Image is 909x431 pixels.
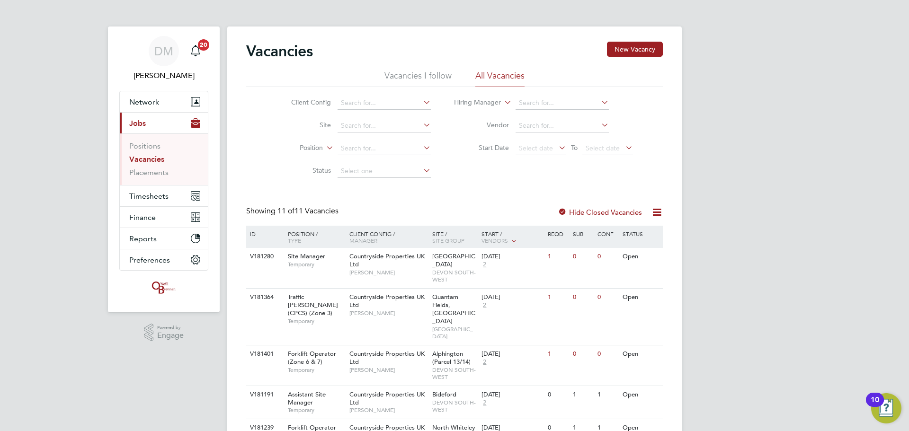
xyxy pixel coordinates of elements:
span: 2 [481,301,488,309]
div: [DATE] [481,391,543,399]
div: [DATE] [481,350,543,358]
span: Powered by [157,324,184,332]
label: Hiring Manager [446,98,501,107]
div: 0 [570,289,595,306]
button: Network [120,91,208,112]
a: DM[PERSON_NAME] [119,36,208,81]
label: Site [276,121,331,129]
span: [GEOGRAPHIC_DATA] [432,252,475,268]
span: Select date [586,144,620,152]
label: Start Date [454,143,509,152]
button: New Vacancy [607,42,663,57]
div: 0 [570,248,595,265]
div: V181364 [248,289,281,306]
a: 20 [186,36,205,66]
span: Danielle Murphy [119,70,208,81]
span: Temporary [288,317,345,325]
div: 1 [545,248,570,265]
span: [PERSON_NAME] [349,366,428,374]
span: Temporary [288,261,345,268]
input: Search for... [516,97,609,110]
span: Traffic [PERSON_NAME] (CPCS) (Zone 3) [288,293,338,317]
span: Type [288,237,301,244]
div: Sub [570,226,595,242]
span: Network [129,97,159,106]
span: Countryside Properties UK Ltd [349,390,425,406]
button: Timesheets [120,185,208,206]
div: V181401 [248,345,281,363]
span: [PERSON_NAME] [349,269,428,276]
span: To [568,141,580,154]
div: Showing [246,206,340,216]
div: Start / [479,226,545,249]
span: Forklift Operator (Zone 6 & 7) [288,350,336,366]
li: All Vacancies [475,70,525,87]
span: Jobs [129,119,146,128]
a: Positions [129,141,160,150]
div: [DATE] [481,253,543,261]
div: Open [620,289,661,306]
div: Conf [595,226,620,242]
span: Preferences [129,255,170,264]
div: Jobs [120,133,208,185]
span: 20 [198,39,209,51]
h2: Vacancies [246,42,313,61]
input: Select one [338,165,431,178]
span: 11 of [277,206,294,216]
label: Client Config [276,98,331,106]
div: Client Config / [347,226,430,248]
button: Open Resource Center, 10 new notifications [871,393,901,423]
nav: Main navigation [108,26,220,312]
div: 1 [545,289,570,306]
a: Powered byEngage [144,324,184,342]
span: DEVON SOUTH-WEST [432,366,477,381]
div: 0 [595,248,620,265]
span: Countryside Properties UK Ltd [349,252,425,268]
li: Vacancies I follow [384,70,452,87]
label: Hide Closed Vacancies [558,208,642,217]
div: 0 [595,289,620,306]
span: [PERSON_NAME] [349,309,428,317]
button: Preferences [120,249,208,270]
label: Position [268,143,323,153]
div: Reqd [545,226,570,242]
a: Placements [129,168,169,177]
span: Alphington (Parcel 13/14) [432,350,471,366]
div: 1 [570,386,595,404]
div: Open [620,248,661,265]
div: 0 [595,345,620,363]
span: 2 [481,261,488,269]
span: Select date [519,144,553,152]
div: Status [620,226,661,242]
div: 0 [570,345,595,363]
div: Site / [430,226,480,248]
a: Go to home page [119,280,208,295]
span: Countryside Properties UK Ltd [349,293,425,309]
span: Engage [157,332,184,340]
span: 2 [481,358,488,366]
span: Reports [129,234,157,243]
span: DEVON SOUTH-WEST [432,269,477,283]
span: Site Group [432,237,464,244]
span: Quantam Fields, [GEOGRAPHIC_DATA] [432,293,475,325]
img: oneillandbrennan-logo-retina.png [150,280,178,295]
label: Vendor [454,121,509,129]
div: Position / [281,226,347,248]
span: [GEOGRAPHIC_DATA] [432,325,477,340]
span: Vendors [481,237,508,244]
span: Assistant Site Manager [288,390,326,406]
span: [PERSON_NAME] [349,406,428,414]
input: Search for... [516,119,609,132]
span: DM [154,45,173,57]
div: 1 [595,386,620,404]
div: V181280 [248,248,281,265]
span: Timesheets [129,192,169,201]
span: Site Manager [288,252,325,260]
input: Search for... [338,97,431,110]
span: Finance [129,213,156,222]
span: Countryside Properties UK Ltd [349,350,425,366]
div: ID [248,226,281,242]
span: Bideford [432,390,456,398]
span: 2 [481,399,488,407]
div: Open [620,345,661,363]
